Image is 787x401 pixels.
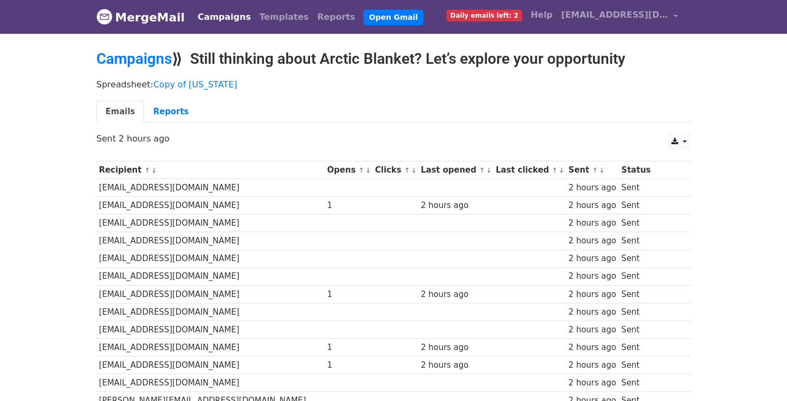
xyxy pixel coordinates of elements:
div: 1 [327,288,370,301]
div: 2 hours ago [569,235,616,247]
td: Sent [619,197,686,214]
div: 2 hours ago [421,341,490,354]
a: Reports [313,6,360,28]
td: Sent [619,374,686,392]
div: 2 hours ago [569,288,616,301]
td: Sent [619,303,686,321]
div: 2 hours ago [421,359,490,372]
td: [EMAIL_ADDRESS][DOMAIN_NAME] [96,268,324,285]
td: [EMAIL_ADDRESS][DOMAIN_NAME] [96,214,324,232]
th: Opens [324,161,373,179]
div: 2 hours ago [569,182,616,194]
td: Sent [619,214,686,232]
td: Sent [619,268,686,285]
th: Sent [566,161,619,179]
div: 2 hours ago [421,288,490,301]
a: Reports [144,101,198,123]
a: ↓ [365,166,371,174]
td: Sent [619,321,686,338]
td: Sent [619,250,686,268]
a: Help [526,4,557,26]
a: ↓ [486,166,492,174]
a: Templates [255,6,313,28]
a: ↑ [479,166,485,174]
span: [EMAIL_ADDRESS][DOMAIN_NAME] [561,9,668,21]
td: Sent [619,357,686,374]
th: Last opened [418,161,493,179]
img: MergeMail logo [96,9,112,25]
td: [EMAIL_ADDRESS][DOMAIN_NAME] [96,232,324,250]
a: [EMAIL_ADDRESS][DOMAIN_NAME] [557,4,682,29]
th: Last clicked [493,161,566,179]
td: Sent [619,179,686,197]
td: Sent [619,339,686,357]
h2: ⟫ Still thinking about Arctic Blanket? Let’s explore your opportunity [96,50,691,68]
div: 2 hours ago [569,253,616,265]
a: ↓ [411,166,417,174]
div: 1 [327,199,370,212]
th: Recipient [96,161,324,179]
td: [EMAIL_ADDRESS][DOMAIN_NAME] [96,197,324,214]
a: ↓ [151,166,157,174]
a: Campaigns [193,6,255,28]
a: Daily emails left: 2 [442,4,526,26]
div: 2 hours ago [569,324,616,336]
a: ↑ [145,166,150,174]
a: ↑ [404,166,410,174]
div: 2 hours ago [569,199,616,212]
div: 2 hours ago [569,341,616,354]
th: Clicks [373,161,418,179]
td: [EMAIL_ADDRESS][DOMAIN_NAME] [96,285,324,303]
td: Sent [619,232,686,250]
div: 1 [327,341,370,354]
div: 2 hours ago [569,306,616,318]
div: 2 hours ago [569,270,616,283]
div: 1 [327,359,370,372]
div: 2 hours ago [569,359,616,372]
td: [EMAIL_ADDRESS][DOMAIN_NAME] [96,321,324,338]
a: MergeMail [96,6,185,28]
a: Campaigns [96,50,172,68]
td: [EMAIL_ADDRESS][DOMAIN_NAME] [96,339,324,357]
td: [EMAIL_ADDRESS][DOMAIN_NAME] [96,250,324,268]
td: [EMAIL_ADDRESS][DOMAIN_NAME] [96,303,324,321]
a: Open Gmail [364,10,423,25]
p: Spreadsheet: [96,79,691,90]
a: ↓ [599,166,605,174]
th: Status [619,161,686,179]
td: [EMAIL_ADDRESS][DOMAIN_NAME] [96,179,324,197]
a: ↑ [359,166,365,174]
a: ↑ [592,166,598,174]
div: 2 hours ago [569,217,616,229]
a: ↓ [559,166,565,174]
p: Sent 2 hours ago [96,133,691,144]
td: [EMAIL_ADDRESS][DOMAIN_NAME] [96,357,324,374]
td: [EMAIL_ADDRESS][DOMAIN_NAME] [96,374,324,392]
td: Sent [619,285,686,303]
span: Daily emails left: 2 [447,10,522,21]
div: 2 hours ago [569,377,616,389]
a: Copy of [US_STATE] [153,79,237,90]
div: 2 hours ago [421,199,490,212]
a: Emails [96,101,144,123]
a: ↑ [552,166,558,174]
